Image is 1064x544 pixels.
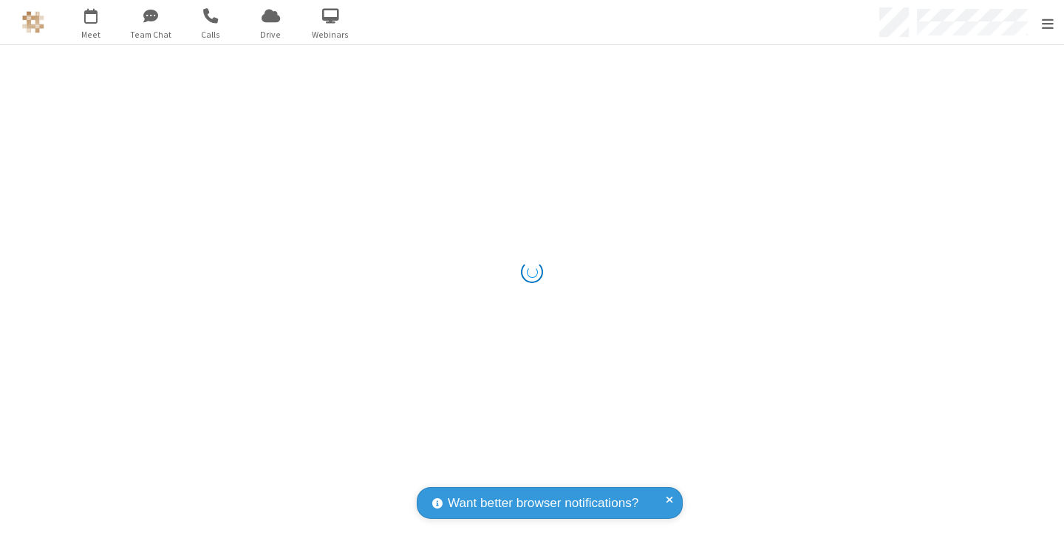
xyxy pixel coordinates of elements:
span: Meet [64,28,119,41]
span: Drive [243,28,299,41]
span: Calls [183,28,239,41]
span: Webinars [303,28,358,41]
span: Team Chat [123,28,179,41]
span: Want better browser notifications? [448,494,638,513]
img: QA Selenium DO NOT DELETE OR CHANGE [22,11,44,33]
